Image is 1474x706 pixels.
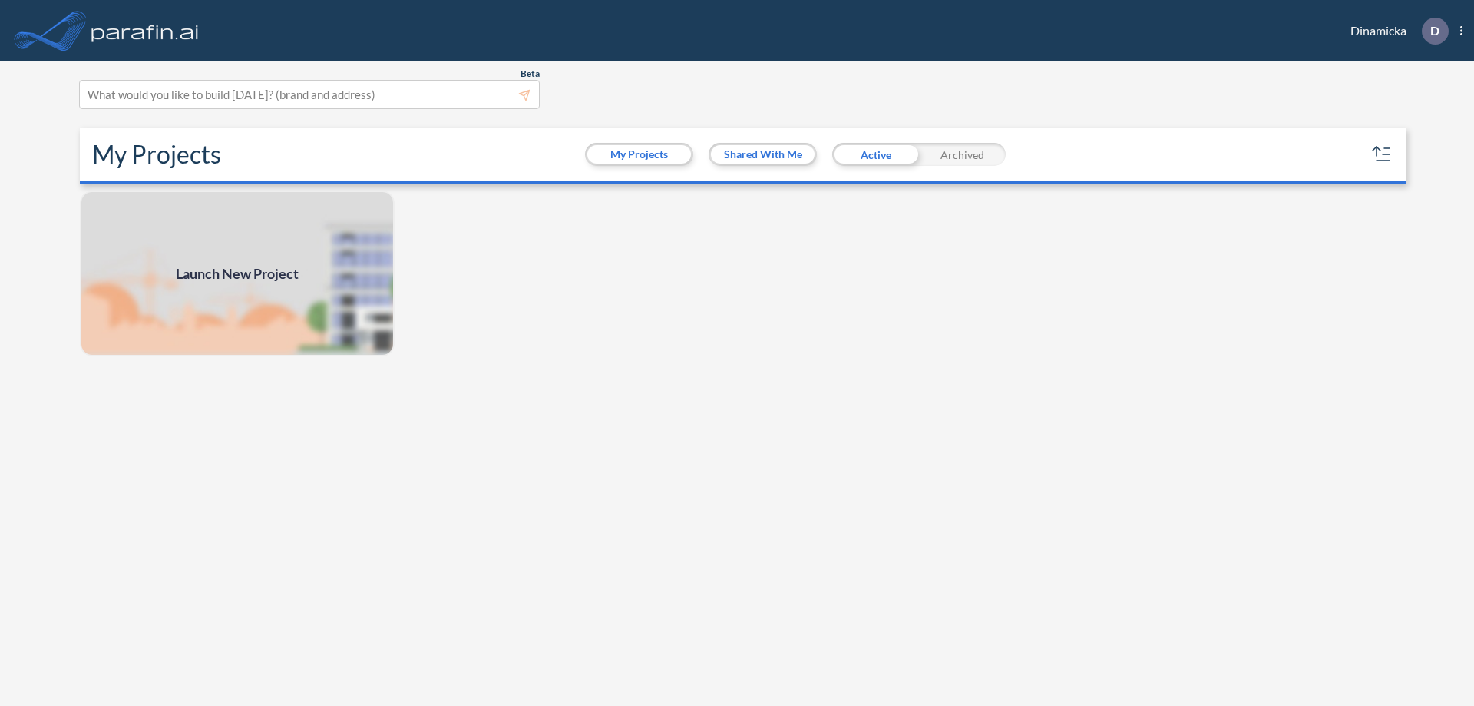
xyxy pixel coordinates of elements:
[521,68,540,80] span: Beta
[176,264,299,284] span: Launch New Project
[80,191,395,356] a: Launch New Project
[92,140,221,169] h2: My Projects
[587,145,691,164] button: My Projects
[88,15,202,46] img: logo
[80,191,395,356] img: add
[832,143,919,166] div: Active
[711,145,815,164] button: Shared With Me
[1430,24,1439,38] p: D
[1327,18,1462,45] div: Dinamicka
[1370,142,1394,167] button: sort
[919,143,1006,166] div: Archived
